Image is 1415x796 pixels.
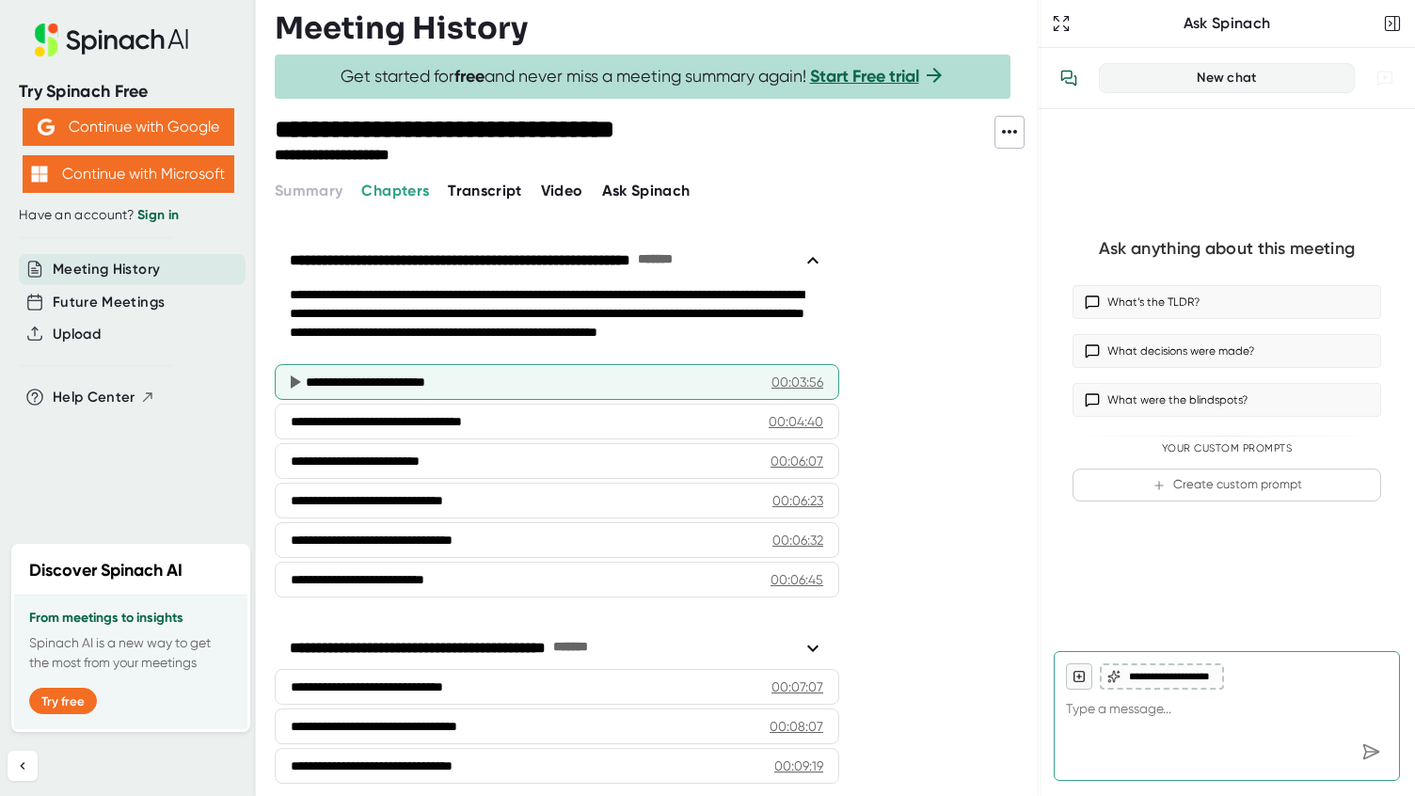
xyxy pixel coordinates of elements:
[1073,469,1381,501] button: Create custom prompt
[1048,10,1074,37] button: Expand to Ask Spinach page
[23,108,234,146] button: Continue with Google
[1073,334,1381,368] button: What decisions were made?
[341,66,946,88] span: Get started for and never miss a meeting summary again!
[448,182,522,199] span: Transcript
[53,259,160,280] button: Meeting History
[275,180,342,202] button: Summary
[53,387,155,408] button: Help Center
[1111,70,1343,87] div: New chat
[769,412,823,431] div: 00:04:40
[1073,285,1381,319] button: What’s the TLDR?
[810,66,919,87] a: Start Free trial
[29,611,232,626] h3: From meetings to insights
[38,119,55,135] img: Aehbyd4JwY73AAAAAElFTkSuQmCC
[53,292,165,313] button: Future Meetings
[19,81,237,103] div: Try Spinach Free
[771,452,823,470] div: 00:06:07
[602,180,691,202] button: Ask Spinach
[771,677,823,696] div: 00:07:07
[29,688,97,714] button: Try free
[1074,14,1379,33] div: Ask Spinach
[541,180,583,202] button: Video
[361,182,429,199] span: Chapters
[275,10,528,46] h3: Meeting History
[275,182,342,199] span: Summary
[1354,735,1388,769] div: Send message
[53,324,101,345] button: Upload
[137,207,179,223] a: Sign in
[772,531,823,549] div: 00:06:32
[602,182,691,199] span: Ask Spinach
[8,751,38,781] button: Collapse sidebar
[23,155,234,193] button: Continue with Microsoft
[1073,383,1381,417] button: What were the blindspots?
[771,570,823,589] div: 00:06:45
[1099,238,1355,260] div: Ask anything about this meeting
[53,387,135,408] span: Help Center
[29,633,232,673] p: Spinach AI is a new way to get the most from your meetings
[1379,10,1406,37] button: Close conversation sidebar
[454,66,485,87] b: free
[1050,59,1088,97] button: View conversation history
[770,717,823,736] div: 00:08:07
[448,180,522,202] button: Transcript
[29,558,183,583] h2: Discover Spinach AI
[1073,442,1381,455] div: Your Custom Prompts
[771,373,823,391] div: 00:03:56
[772,491,823,510] div: 00:06:23
[541,182,583,199] span: Video
[19,207,237,224] div: Have an account?
[774,756,823,775] div: 00:09:19
[361,180,429,202] button: Chapters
